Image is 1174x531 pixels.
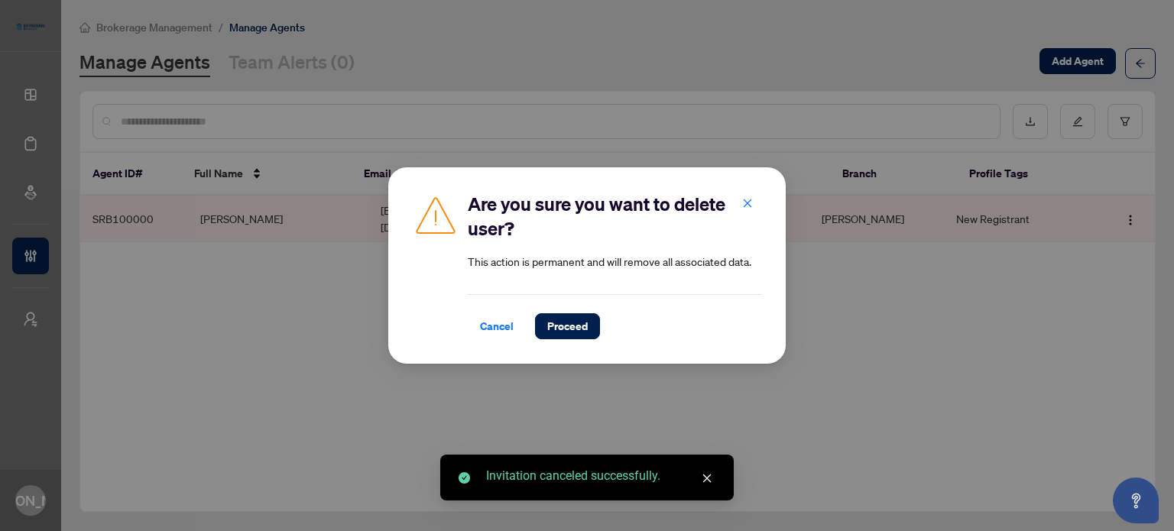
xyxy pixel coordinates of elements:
[699,470,715,487] a: Close
[480,314,514,338] span: Cancel
[535,313,600,339] button: Proceed
[413,192,459,238] img: Caution Icon
[468,313,526,339] button: Cancel
[468,253,761,270] article: This action is permanent and will remove all associated data.
[702,473,712,484] span: close
[742,198,753,209] span: close
[1113,478,1159,523] button: Open asap
[547,314,588,338] span: Proceed
[486,467,715,485] div: Invitation canceled successfully.
[459,472,470,484] span: check-circle
[468,192,761,241] h2: Are you sure you want to delete user?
